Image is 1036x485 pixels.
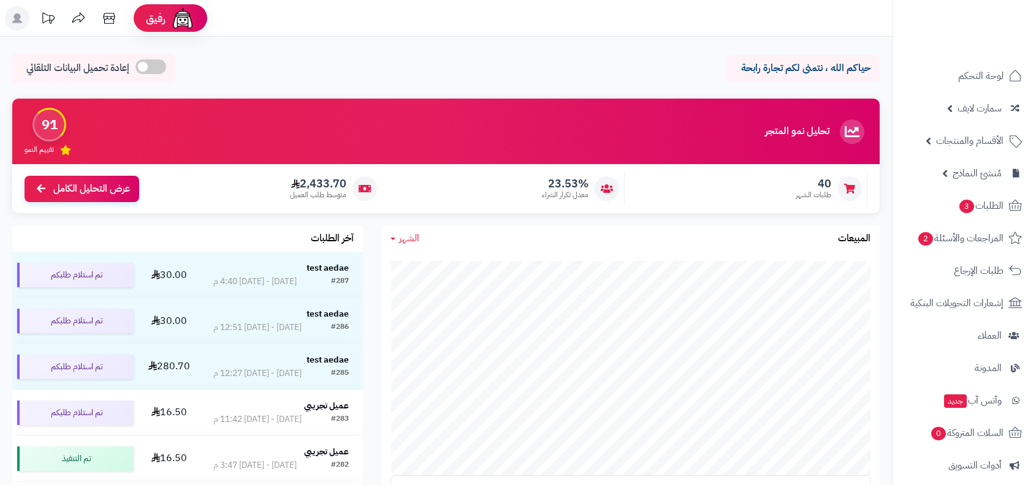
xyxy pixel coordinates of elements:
span: طلبات الشهر [796,190,831,200]
span: سمارت لايف [958,100,1002,117]
span: معدل تكرار الشراء [542,190,588,200]
td: 16.50 [139,390,199,435]
div: [DATE] - [DATE] 11:42 م [213,413,302,426]
td: 30.00 [139,252,199,298]
strong: test aedae [307,353,349,366]
div: #283 [331,413,349,426]
strong: test aedae [307,307,349,320]
img: ai-face.png [170,6,195,31]
a: وآتس آبجديد [900,386,1029,415]
span: تقييم النمو [25,145,54,155]
span: جديد [944,394,967,408]
span: الأقسام والمنتجات [936,132,1004,149]
span: 2 [918,232,933,246]
div: تم استلام طلبكم [17,263,134,287]
a: المدونة [900,353,1029,383]
h3: المبيعات [838,233,870,244]
td: 16.50 [139,436,199,481]
a: عرض التحليل الكامل [25,176,139,202]
a: تحديثات المنصة [32,6,63,34]
span: إعادة تحميل البيانات التلقائي [26,61,129,75]
div: [DATE] - [DATE] 12:51 م [213,321,302,334]
span: 23.53% [542,177,588,190]
p: حياكم الله ، نتمنى لكم تجارة رابحة [736,61,870,75]
a: العملاء [900,321,1029,350]
div: #282 [331,459,349,472]
td: 280.70 [139,344,199,389]
span: أدوات التسويق [948,457,1002,474]
h3: تحليل نمو المتجر [765,126,829,137]
span: رفيق [146,11,166,26]
div: تم استلام طلبكم [17,400,134,425]
h3: آخر الطلبات [311,233,354,244]
span: المراجعات والأسئلة [917,230,1004,247]
div: #287 [331,276,349,288]
a: الطلبات3 [900,191,1029,220]
span: العملاء [978,327,1002,344]
span: 0 [931,427,946,440]
div: تم استلام طلبكم [17,355,134,379]
a: طلبات الإرجاع [900,256,1029,285]
span: متوسط طلب العميل [290,190,346,200]
span: الشهر [399,231,419,246]
div: #286 [331,321,349,334]
div: #285 [331,367,349,380]
span: مُنشئ النماذج [953,165,1002,182]
span: المدونة [975,359,1002,377]
a: السلات المتروكة0 [900,418,1029,448]
a: أدوات التسويق [900,451,1029,480]
span: لوحة التحكم [958,67,1004,85]
strong: test aedae [307,261,349,274]
div: [DATE] - [DATE] 4:40 م [213,276,297,288]
div: تم استلام طلبكم [17,309,134,333]
span: طلبات الإرجاع [954,262,1004,279]
a: الشهر [390,231,419,246]
td: 30.00 [139,298,199,344]
strong: عميل تجريبي [304,445,349,458]
strong: عميل تجريبي [304,399,349,412]
a: لوحة التحكم [900,61,1029,91]
span: 3 [959,200,974,213]
span: السلات المتروكة [930,424,1004,442]
span: إشعارات التحويلات البنكية [910,295,1004,312]
span: 40 [796,177,831,190]
a: المراجعات والأسئلة2 [900,224,1029,253]
div: تم التنفيذ [17,446,134,471]
div: [DATE] - [DATE] 12:27 م [213,367,302,380]
div: [DATE] - [DATE] 3:47 م [213,459,297,472]
span: 2,433.70 [290,177,346,190]
a: إشعارات التحويلات البنكية [900,288,1029,318]
span: عرض التحليل الكامل [53,182,130,196]
span: وآتس آب [943,392,1002,409]
span: الطلبات [958,197,1004,214]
